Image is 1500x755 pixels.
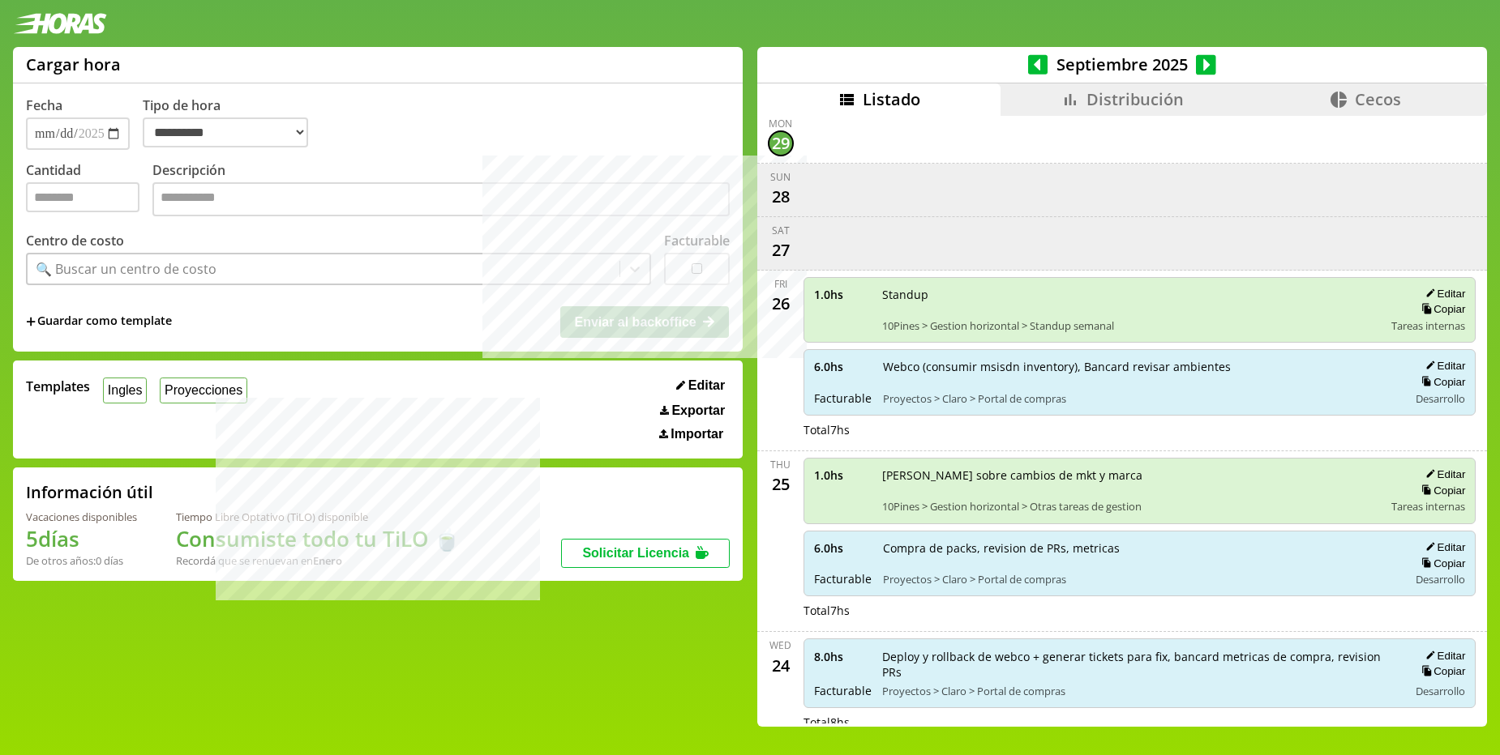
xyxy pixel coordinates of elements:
[768,652,794,678] div: 24
[882,649,1398,680] span: Deploy y rollback de webco + generar tickets para fix, bancard metricas de compra, revision PRs
[804,422,1476,437] div: Total 7 hs
[671,427,723,441] span: Importar
[883,359,1398,374] span: Webco (consumir msisdn inventory), Bancard revisar ambientes
[1421,359,1465,373] button: Editar
[1416,302,1465,316] button: Copiar
[176,510,460,524] div: Tiempo Libre Optativo (TiLO) disponible
[1416,557,1465,570] button: Copiar
[313,553,342,568] b: Enero
[883,540,1398,556] span: Compra de packs, revision de PRs, metricas
[26,313,36,331] span: +
[1048,53,1196,75] span: Septiembre 2025
[882,467,1381,483] span: [PERSON_NAME] sobre cambios de mkt y marca
[176,553,460,568] div: Recordá que se renuevan en
[774,277,787,291] div: Fri
[1421,540,1465,554] button: Editar
[13,13,107,34] img: logotipo
[814,467,871,483] span: 1.0 hs
[768,291,794,317] div: 26
[768,237,794,263] div: 27
[152,182,730,216] textarea: Descripción
[814,649,871,664] span: 8.0 hs
[882,318,1381,333] span: 10Pines > Gestion horizontal > Standup semanal
[814,390,872,406] span: Facturable
[26,96,62,114] label: Fecha
[655,403,730,419] button: Exportar
[1391,318,1465,333] span: Tareas internas
[814,287,871,302] span: 1.0 hs
[26,377,90,395] span: Templates
[814,683,871,698] span: Facturable
[882,499,1381,514] span: 10Pines > Gestion horizontal > Otras tareas de gestion
[1416,684,1465,698] span: Desarrollo
[26,510,137,524] div: Vacaciones disponibles
[768,130,794,156] div: 29
[26,481,153,503] h2: Información útil
[160,377,247,403] button: Proyecciones
[26,53,121,75] h1: Cargar hora
[176,524,460,553] h1: Consumiste todo tu TiLO 🍵
[770,170,791,184] div: Sun
[26,313,172,331] span: +Guardar como template
[1416,572,1465,587] span: Desarrollo
[814,540,872,556] span: 6.0 hs
[804,714,1476,730] div: Total 8 hs
[1421,287,1465,301] button: Editar
[769,117,792,130] div: Mon
[152,161,730,220] label: Descripción
[26,182,139,212] input: Cantidad
[671,403,725,418] span: Exportar
[664,232,730,250] label: Facturable
[757,116,1487,724] div: scrollable content
[1355,88,1401,110] span: Cecos
[882,684,1398,698] span: Proyectos > Claro > Portal de compras
[814,359,872,374] span: 6.0 hs
[103,377,147,403] button: Ingles
[26,161,152,220] label: Cantidad
[772,224,790,237] div: Sat
[1421,649,1465,663] button: Editar
[26,524,137,553] h1: 5 días
[143,117,308,147] select: Tipo de hora
[769,638,791,652] div: Wed
[768,471,794,497] div: 25
[882,287,1381,302] span: Standup
[561,539,730,568] button: Solicitar Licencia
[688,378,725,393] span: Editar
[1416,484,1465,497] button: Copiar
[26,553,137,568] div: De otros años: 0 días
[1416,375,1465,389] button: Copiar
[671,377,730,394] button: Editar
[863,88,920,110] span: Listado
[883,391,1398,406] span: Proyectos > Claro > Portal de compras
[26,232,124,250] label: Centro de costo
[36,260,216,278] div: 🔍 Buscar un centro de costo
[883,572,1398,587] span: Proyectos > Claro > Portal de compras
[1086,88,1184,110] span: Distribución
[1391,499,1465,514] span: Tareas internas
[1421,467,1465,481] button: Editar
[143,96,321,150] label: Tipo de hora
[814,571,872,587] span: Facturable
[1416,664,1465,678] button: Copiar
[1416,391,1465,406] span: Desarrollo
[804,603,1476,618] div: Total 7 hs
[768,184,794,210] div: 28
[770,458,791,471] div: Thu
[582,546,689,560] span: Solicitar Licencia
